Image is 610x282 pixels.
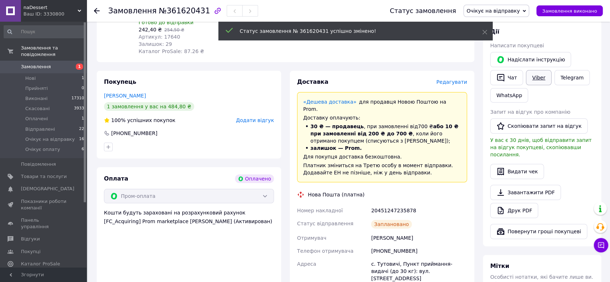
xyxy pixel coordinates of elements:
span: Показники роботи компанії [21,198,67,211]
span: Отримувач [297,235,326,241]
div: Нова Пошта (платна) [306,191,366,198]
div: Для покупця доставка безкоштовна. [303,153,461,160]
span: 1 [82,116,84,122]
button: Надіслати інструкцію [490,52,571,67]
span: Оплачені [25,116,48,122]
span: Очікує оплату [25,146,60,153]
span: 1 [82,75,84,82]
span: 6 [82,146,84,153]
a: «Дешева доставка» [303,99,356,105]
span: Відгуки [21,236,40,242]
div: Доставку оплачують: [303,114,461,121]
div: Кошти будуть зараховані на розрахунковий рахунок [104,209,274,225]
span: Відправлені [25,126,55,133]
span: [DEMOGRAPHIC_DATA] [21,186,74,192]
a: Завантажити PDF [490,185,561,200]
span: 16 [79,136,84,143]
span: Оплата [104,175,128,182]
div: [PHONE_NUMBER] [370,244,469,257]
span: 254,50 ₴ [164,27,184,32]
span: 30 ₴ — продавець [310,123,364,129]
a: Viber [526,70,551,85]
span: Замовлення [21,64,51,70]
span: Редагувати [436,79,467,85]
span: Нові [25,75,36,82]
div: Заплановано [371,220,412,229]
button: Видати чек [490,164,544,179]
span: Скасовані [25,105,50,112]
div: Ваш ID: 3330800 [23,11,87,17]
span: Дії [490,28,499,35]
span: Повідомлення [21,161,56,168]
a: Telegram [554,70,590,85]
div: [FC_Acquiring] Prom marketplace [PERSON_NAME] (Активирован) [104,218,274,225]
span: Статус відправлення [297,221,353,226]
button: Чат [490,70,523,85]
span: 0 [82,85,84,92]
span: Замовлення та повідомлення [21,45,87,58]
span: №361620431 [159,6,210,15]
span: Замовлення [108,6,157,15]
button: Чат з покупцем [594,238,608,252]
span: Каталог ProSale [21,261,60,267]
span: Товари та послуги [21,173,67,180]
div: Оплачено [235,174,274,183]
input: Пошук [4,25,85,38]
a: WhatsApp [490,88,528,103]
span: Покупець [104,78,136,85]
div: Статус замовлення № 361620431 успішно змінено! [240,27,464,35]
div: Статус замовлення [390,7,456,14]
span: Покупці [21,248,40,255]
span: naDessert [23,4,78,11]
span: Готово до відправки [139,19,193,25]
a: [PERSON_NAME] [104,93,146,99]
span: 242,40 ₴ [139,27,162,32]
span: Панель управління [21,217,67,230]
span: Номер накладної [297,208,343,213]
span: Запит на відгук про компанію [490,109,570,115]
button: Скопіювати запит на відгук [490,118,588,134]
span: Мітки [490,263,509,269]
span: Залишок: 29 [139,41,172,47]
span: 1 [76,64,83,70]
div: успішних покупок [104,117,175,124]
div: для продавця Новою Поштою на Prom. [303,98,461,113]
a: Друк PDF [490,203,538,218]
div: 20451247235878 [370,204,469,217]
span: залишок — Prom. [310,145,362,151]
span: Написати покупцеві [490,43,544,48]
span: Телефон отримувача [297,248,353,254]
span: Артикул: 17640 [139,34,180,40]
span: Каталог ProSale: 87.26 ₴ [139,48,204,54]
div: 1 замовлення у вас на 484,80 ₴ [104,102,194,111]
span: Очікує на відправку [25,136,75,143]
span: У вас є 30 днів, щоб відправити запит на відгук покупцеві, скопіювавши посилання. [490,137,592,157]
div: [PHONE_NUMBER] [110,130,158,137]
span: Виконані [25,95,48,102]
span: Прийняті [25,85,48,92]
button: Повернути гроші покупцеві [490,224,587,239]
div: [PERSON_NAME] [370,231,469,244]
button: Замовлення виконано [536,5,603,16]
span: Доставка [297,78,328,85]
span: 22 [79,126,84,133]
div: Повернутися назад [94,7,100,14]
li: , при замовленні від 700 ₴ , коли його отримано покупцем (списуються з [PERSON_NAME]); [303,123,461,144]
span: Замовлення виконано [542,8,597,14]
span: 3933 [74,105,84,112]
span: 100% [111,117,126,123]
span: 17310 [71,95,84,102]
div: Платник зміниться на Третю особу в момент відправки. Додавайте ЕН не пізніше, ніж у день відправки. [303,162,461,176]
span: Додати відгук [236,117,274,123]
span: Очікує на відправку [467,8,520,14]
span: Адреса [297,261,316,267]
